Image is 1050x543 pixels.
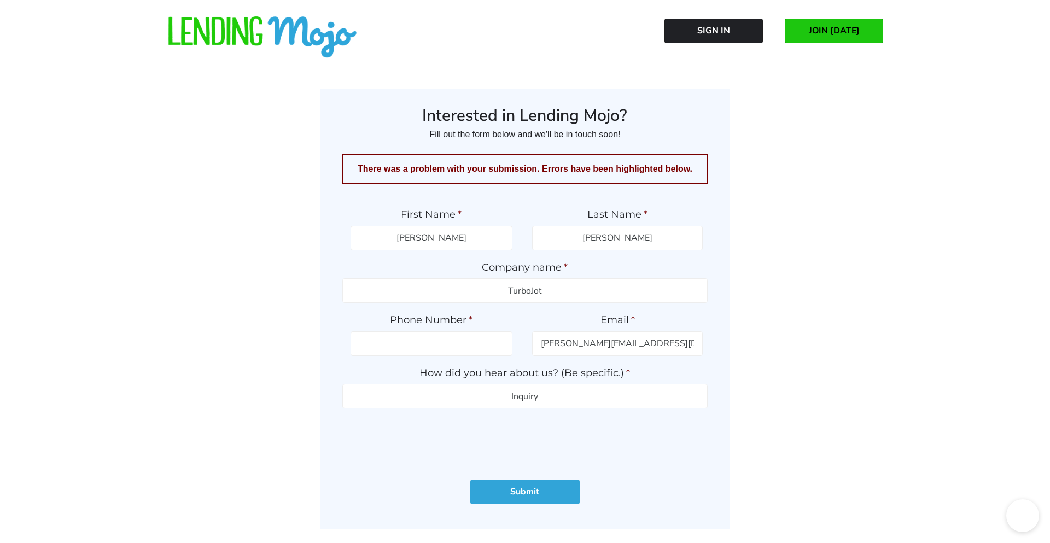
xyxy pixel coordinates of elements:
[342,367,708,379] label: How did you hear about us? (Be specific.)
[664,19,763,43] a: Sign In
[342,106,708,126] h3: Interested in Lending Mojo?
[351,314,513,326] label: Phone Number
[442,419,608,462] iframe: reCAPTCHA
[1006,499,1039,532] iframe: chat widget
[532,314,703,326] label: Email
[470,480,580,504] input: Submit
[785,19,883,43] a: JOIN [DATE]
[697,26,730,36] span: Sign In
[167,16,358,59] img: lm-horizontal-logo
[342,126,708,143] p: Fill out the form below and we'll be in touch soon!
[342,154,708,184] div: There was a problem with your submission. Errors have been highlighted below.
[351,208,513,221] label: First Name
[809,26,860,36] span: JOIN [DATE]
[532,208,703,221] label: Last Name
[342,261,708,274] label: Company name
